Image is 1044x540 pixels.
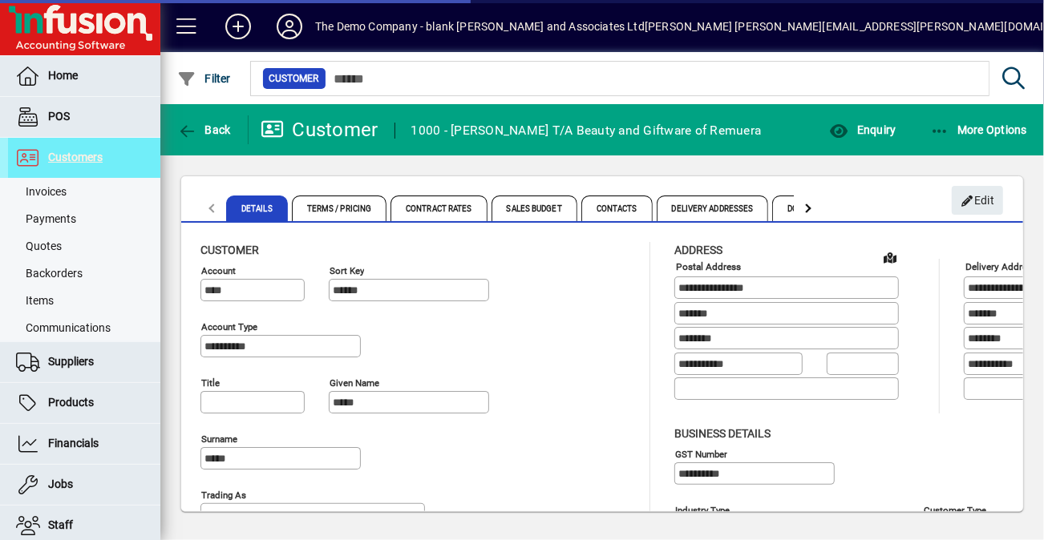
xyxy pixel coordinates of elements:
[8,465,160,505] a: Jobs
[674,244,722,256] span: Address
[657,195,769,221] span: Delivery Addresses
[825,115,900,144] button: Enquiry
[8,232,160,260] a: Quotes
[8,205,160,232] a: Payments
[48,110,70,123] span: POS
[16,267,83,280] span: Backorders
[177,72,231,85] span: Filter
[675,504,730,515] mat-label: Industry type
[16,321,111,334] span: Communications
[674,427,771,440] span: Business details
[173,64,235,93] button: Filter
[292,195,387,221] span: Terms / Pricing
[16,240,62,252] span: Quotes
[48,151,103,163] span: Customers
[877,244,903,270] a: View on map
[390,195,487,221] span: Contract Rates
[952,186,1003,215] button: Edit
[48,518,73,531] span: Staff
[924,504,986,515] mat-label: Customer type
[201,265,236,276] mat-label: Account
[48,437,99,449] span: Financials
[8,260,160,287] a: Backorders
[330,265,364,276] mat-label: Sort key
[48,355,94,368] span: Suppliers
[492,195,577,221] span: Sales Budget
[411,118,762,143] div: 1000 - [PERSON_NAME] T/A Beauty and Giftware of Remuera
[173,115,235,144] button: Back
[8,314,160,341] a: Communications
[930,123,1028,136] span: More Options
[926,115,1032,144] button: More Options
[48,478,73,490] span: Jobs
[269,71,319,87] span: Customer
[315,14,645,39] div: The Demo Company - blank [PERSON_NAME] and Associates Ltd
[264,12,315,41] button: Profile
[177,123,231,136] span: Back
[201,490,246,501] mat-label: Trading as
[201,433,237,445] mat-label: Surname
[48,396,94,409] span: Products
[226,195,288,221] span: Details
[772,195,888,221] span: Documents / Images
[201,377,220,389] mat-label: Title
[675,448,727,459] mat-label: GST Number
[16,185,67,198] span: Invoices
[829,123,896,136] span: Enquiry
[201,321,257,332] mat-label: Account Type
[8,287,160,314] a: Items
[261,117,378,143] div: Customer
[16,294,54,307] span: Items
[212,12,264,41] button: Add
[8,56,160,96] a: Home
[8,97,160,137] a: POS
[581,195,653,221] span: Contacts
[200,244,259,256] span: Customer
[8,178,160,205] a: Invoices
[160,115,249,144] app-page-header-button: Back
[8,342,160,382] a: Suppliers
[16,212,76,225] span: Payments
[330,377,379,389] mat-label: Given name
[8,383,160,423] a: Products
[48,69,78,82] span: Home
[8,424,160,464] a: Financials
[961,187,995,214] span: Edit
